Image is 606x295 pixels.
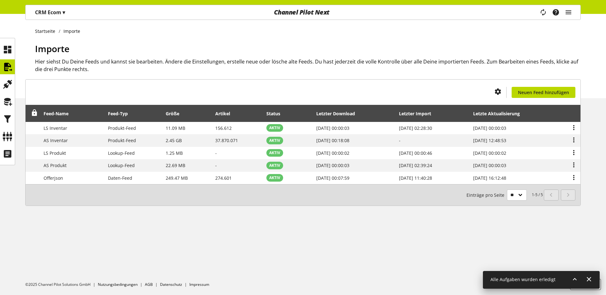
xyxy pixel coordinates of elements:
[473,125,506,131] span: [DATE] 00:00:03
[399,150,432,156] span: [DATE] 00:00:46
[473,110,526,117] div: Letzte Aktualisierung
[316,162,349,168] span: [DATE] 00:00:03
[35,43,69,55] span: Importe
[466,192,507,198] span: Einträge pro Seite
[44,137,68,143] span: AS Inventar
[35,58,581,73] h2: Hier siehst Du Deine Feeds und kannst sie bearbeiten. Ändere die Einstellungen, erstelle neue ode...
[399,137,401,143] span: -
[399,125,432,131] span: [DATE] 02:28:30
[473,162,506,168] span: [DATE] 00:00:03
[399,110,437,117] div: Letzter Import
[215,110,236,117] div: Artikel
[108,137,136,143] span: Produkt-Feed
[108,162,135,168] span: Lookup-Feed
[215,137,238,143] span: 37.870.071
[316,175,349,181] span: [DATE] 00:07:59
[29,110,38,117] div: Entsperren, um Zeilen neu anzuordnen
[215,150,217,156] span: -
[44,162,67,168] span: AS Produkt
[466,190,543,201] small: 1-5 / 5
[44,125,67,131] span: LS Inventar
[399,175,432,181] span: [DATE] 11:40:28
[189,282,209,287] a: Impressum
[35,9,65,16] p: CRM Ecom
[44,175,63,181] span: Offerjson
[266,110,287,117] div: Status
[35,28,59,34] a: Startseite
[215,125,232,131] span: 156.612
[316,137,349,143] span: [DATE] 00:18:08
[44,150,66,156] span: LS Produkt
[269,163,280,168] span: AKTIV
[316,125,349,131] span: [DATE] 00:00:03
[473,137,506,143] span: [DATE] 12:48:53
[269,138,280,143] span: AKTIV
[166,162,185,168] span: 22.69 MB
[316,150,349,156] span: [DATE] 00:00:02
[108,125,136,131] span: Produkt-Feed
[518,89,569,96] span: Neuen Feed hinzufügen
[269,125,280,131] span: AKTIV
[166,110,186,117] div: Größe
[31,110,38,116] span: Entsperren, um Zeilen neu anzuordnen
[62,9,65,16] span: ▾
[490,276,555,282] span: Alle Aufgaben wurden erledigt
[166,125,185,131] span: 11.09 MB
[399,162,432,168] span: [DATE] 02:39:24
[108,175,132,181] span: Daten-Feed
[160,282,182,287] a: Datenschutz
[25,5,581,20] nav: main navigation
[215,175,232,181] span: 274.601
[98,282,138,287] a: Nutzungsbedingungen
[316,110,361,117] div: Letzter Download
[108,150,135,156] span: Lookup-Feed
[166,150,183,156] span: 1.25 MB
[166,137,182,143] span: 2.45 GB
[25,282,98,287] li: ©2025 Channel Pilot Solutions GmbH
[473,175,506,181] span: [DATE] 16:12:48
[215,162,217,168] span: -
[145,282,153,287] a: AGB
[512,87,575,98] a: Neuen Feed hinzufügen
[473,150,506,156] span: [DATE] 00:00:02
[166,175,188,181] span: 249.47 MB
[269,150,280,156] span: AKTIV
[44,110,75,117] div: Feed-Name
[269,175,280,181] span: AKTIV
[108,110,134,117] div: Feed-Typ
